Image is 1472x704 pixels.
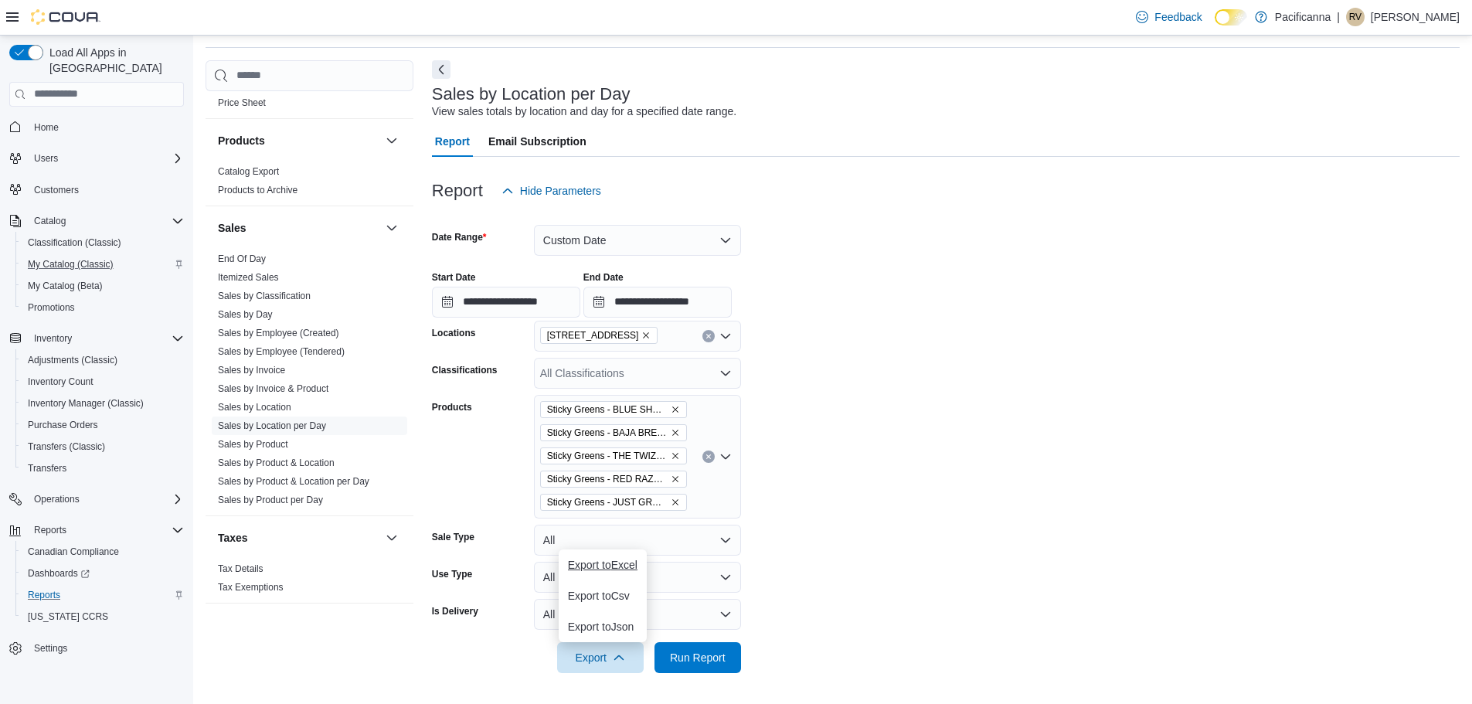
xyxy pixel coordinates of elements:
[382,131,401,150] button: Products
[3,116,190,138] button: Home
[583,271,624,284] label: End Date
[34,184,79,196] span: Customers
[218,220,246,236] h3: Sales
[28,212,72,230] button: Catalog
[566,642,634,673] span: Export
[28,149,184,168] span: Users
[28,490,86,508] button: Operations
[218,420,326,431] a: Sales by Location per Day
[671,405,680,414] button: Remove Sticky Greens - BLUE SHARK LIQUID DIAMOND CARTRIDGE 1 x 1g from selection in this group
[671,428,680,437] button: Remove Sticky Greens - BAJA BREEZE - LIQUID DIAMOND BLEND CARTRIDGE 1 X 1G from selection in this...
[218,383,328,395] span: Sales by Invoice & Product
[432,231,487,243] label: Date Range
[1337,8,1340,26] p: |
[206,94,413,118] div: Pricing
[218,220,379,236] button: Sales
[28,301,75,314] span: Promotions
[15,253,190,275] button: My Catalog (Classic)
[15,297,190,318] button: Promotions
[547,471,668,487] span: Sticky Greens - RED RAZZLEBERRY - LIQUID DIAMOND BLEND CARTRIDGE 1 X 1G
[1154,9,1202,25] span: Feedback
[28,329,78,348] button: Inventory
[31,9,100,25] img: Cova
[22,394,150,413] a: Inventory Manager (Classic)
[3,488,190,510] button: Operations
[568,559,637,571] span: Export to Excel
[547,402,668,417] span: Sticky Greens - BLUE SHARK LIQUID DIAMOND CARTRIDGE 1 x 1g
[719,367,732,379] button: Open list of options
[218,345,345,358] span: Sales by Employee (Tendered)
[218,271,279,284] span: Itemized Sales
[671,498,680,507] button: Remove Sticky Greens - JUST GREENS HIGH THC LIQ DIAMOND BLEND CARTRIDGE 1 x 1g from selection in ...
[22,607,114,626] a: [US_STATE] CCRS
[22,351,124,369] a: Adjustments (Classic)
[654,642,741,673] button: Run Report
[22,607,184,626] span: Washington CCRS
[22,586,184,604] span: Reports
[540,494,687,511] span: Sticky Greens - JUST GREENS HIGH THC LIQ DIAMOND BLEND CARTRIDGE 1 x 1g
[43,45,184,76] span: Load All Apps in [GEOGRAPHIC_DATA]
[435,126,470,157] span: Report
[218,133,265,148] h3: Products
[218,166,279,177] a: Catalog Export
[218,327,339,339] span: Sales by Employee (Created)
[28,419,98,431] span: Purchase Orders
[34,332,72,345] span: Inventory
[15,457,190,479] button: Transfers
[22,437,184,456] span: Transfers (Classic)
[218,581,284,593] span: Tax Exemptions
[218,457,335,469] span: Sales by Product & Location
[28,589,60,601] span: Reports
[702,451,715,463] button: Clear input
[28,521,184,539] span: Reports
[34,121,59,134] span: Home
[218,365,285,376] a: Sales by Invoice
[15,584,190,606] button: Reports
[540,401,687,418] span: Sticky Greens - BLUE SHARK LIQUID DIAMOND CARTRIDGE 1 x 1g
[218,253,266,264] a: End Of Day
[206,250,413,515] div: Sales
[28,610,108,623] span: [US_STATE] CCRS
[22,277,109,295] a: My Catalog (Beta)
[382,219,401,237] button: Sales
[218,495,323,505] a: Sales by Product per Day
[218,530,379,546] button: Taxes
[34,215,66,227] span: Catalog
[218,476,369,487] a: Sales by Product & Location per Day
[28,236,121,249] span: Classification (Classic)
[206,162,413,206] div: Products
[28,638,184,658] span: Settings
[218,401,291,413] span: Sales by Location
[218,253,266,265] span: End Of Day
[3,179,190,201] button: Customers
[218,383,328,394] a: Sales by Invoice & Product
[22,416,104,434] a: Purchase Orders
[432,364,498,376] label: Classifications
[22,277,184,295] span: My Catalog (Beta)
[15,371,190,393] button: Inventory Count
[547,425,668,440] span: Sticky Greens - BAJA BREEZE - LIQUID DIAMOND BLEND CARTRIDGE 1 X 1G
[534,562,741,593] button: All
[3,148,190,169] button: Users
[559,611,647,642] button: Export toJson
[432,182,483,200] h3: Report
[1346,8,1365,26] div: Rachael Veenstra
[432,605,478,617] label: Is Delivery
[557,642,644,673] button: Export
[15,393,190,414] button: Inventory Manager (Classic)
[583,287,732,318] input: Press the down key to open a popover containing a calendar.
[22,351,184,369] span: Adjustments (Classic)
[218,402,291,413] a: Sales by Location
[22,564,96,583] a: Dashboards
[28,440,105,453] span: Transfers (Classic)
[28,181,85,199] a: Customers
[28,376,93,388] span: Inventory Count
[28,212,184,230] span: Catalog
[28,354,117,366] span: Adjustments (Classic)
[22,542,125,561] a: Canadian Compliance
[22,233,127,252] a: Classification (Classic)
[22,437,111,456] a: Transfers (Classic)
[34,642,67,655] span: Settings
[28,521,73,539] button: Reports
[22,372,184,391] span: Inventory Count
